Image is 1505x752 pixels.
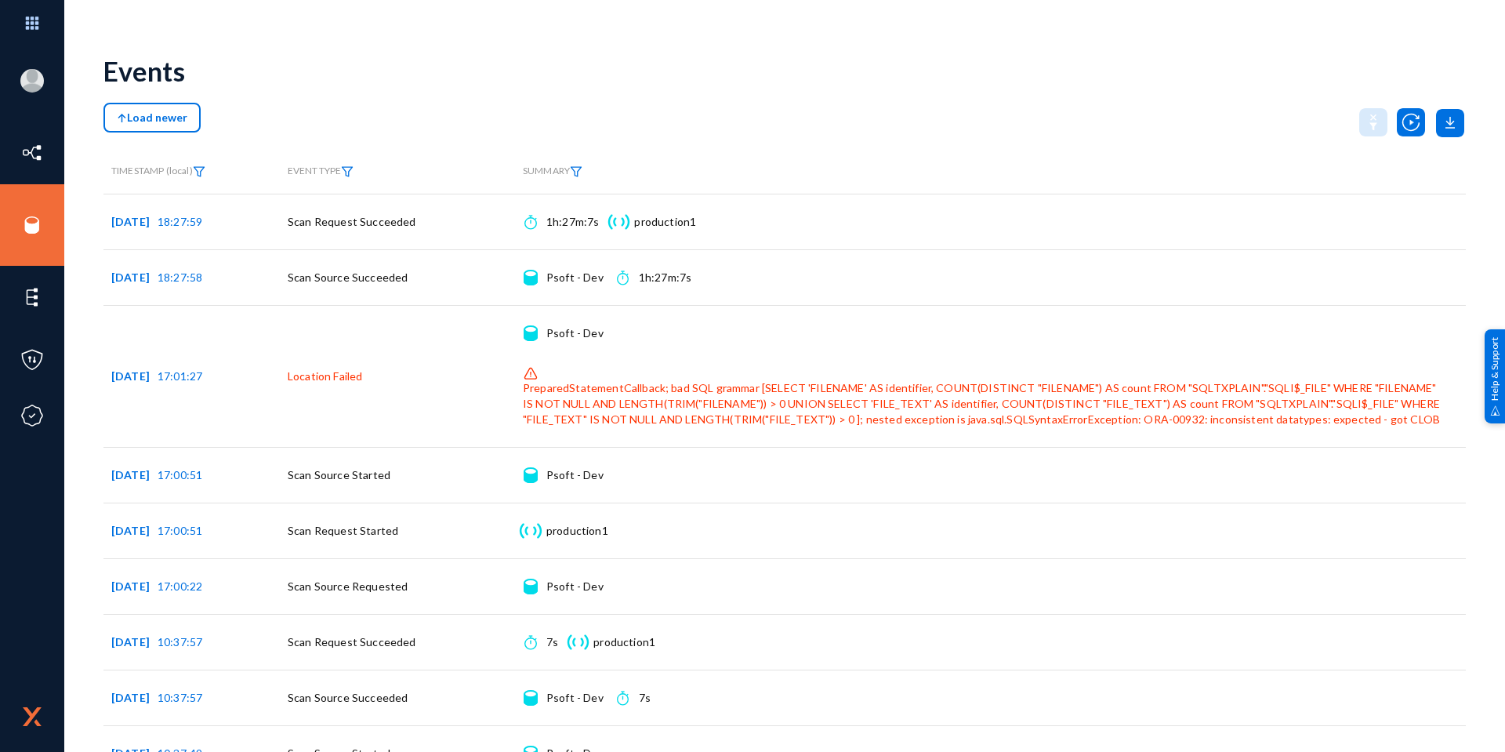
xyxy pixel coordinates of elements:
div: Help & Support [1485,329,1505,423]
div: Psoft - Dev [546,690,604,706]
span: [DATE] [111,468,158,481]
div: PreparedStatementCallback; bad SQL grammar [SELECT 'FILENAME' AS identifier, COUNT(DISTINCT "FILE... [523,380,1446,427]
span: EVENT TYPE [288,165,354,177]
img: icon-source.svg [524,579,537,594]
span: 17:00:51 [158,524,202,537]
span: 18:27:59 [158,215,202,228]
span: Scan Source Succeeded [288,691,408,704]
div: Psoft - Dev [546,467,604,483]
img: icon-sensor.svg [606,214,632,230]
div: 1h:27m:7s [546,214,599,230]
img: icon-source.svg [524,270,537,285]
img: icon-filter.svg [193,166,205,177]
span: Scan Request Succeeded [288,635,416,648]
div: production1 [634,214,696,230]
span: [DATE] [111,215,158,228]
img: icon-filter.svg [570,166,582,177]
img: icon-utility-autoscan.svg [1397,108,1425,136]
span: SUMMARY [523,165,582,176]
span: Load newer [117,111,187,124]
div: Psoft - Dev [546,325,604,341]
div: 1h:27m:7s [639,270,691,285]
img: icon-source.svg [524,325,537,341]
span: 18:27:58 [158,271,202,284]
div: production1 [546,523,608,539]
img: icon-policies.svg [20,348,44,372]
img: icon-time.svg [617,690,629,706]
span: 17:00:22 [158,579,202,593]
div: 7s [546,634,558,650]
span: TIMESTAMP (local) [111,165,205,176]
span: Scan Request Succeeded [288,215,416,228]
div: Psoft - Dev [546,270,604,285]
img: icon-filter.svg [341,166,354,177]
span: [DATE] [111,691,158,704]
div: production1 [593,634,655,650]
span: 10:37:57 [158,635,202,648]
img: icon-time.svg [617,270,629,285]
span: [DATE] [111,271,158,284]
span: Scan Source Succeeded [288,271,408,284]
div: Events [103,55,185,87]
img: icon-source.svg [524,467,537,483]
img: icon-time.svg [524,214,536,230]
img: app launcher [9,6,56,40]
img: icon-source.svg [524,690,537,706]
img: icon-elements.svg [20,285,44,309]
img: icon-time.svg [524,634,536,650]
span: [DATE] [111,524,158,537]
span: 10:37:57 [158,691,202,704]
img: icon-sensor.svg [565,634,591,650]
span: Scan Source Requested [288,579,408,593]
span: Location Failed [288,369,362,383]
img: help_support.svg [1490,405,1500,416]
img: icon-inventory.svg [20,141,44,165]
div: Psoft - Dev [546,579,604,594]
img: icon-sensor.svg [517,523,543,539]
span: 17:00:51 [158,468,202,481]
div: 7s [639,690,651,706]
img: icon-compliance.svg [20,404,44,427]
button: Load newer [103,103,201,133]
span: Scan Request Started [288,524,398,537]
span: [DATE] [111,369,158,383]
img: icon-arrow-above.svg [117,113,127,124]
span: Scan Source Started [288,468,390,481]
img: blank-profile-picture.png [20,69,44,93]
span: 17:01:27 [158,369,202,383]
img: icon-sources.svg [20,213,44,237]
span: [DATE] [111,579,158,593]
span: [DATE] [111,635,158,648]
